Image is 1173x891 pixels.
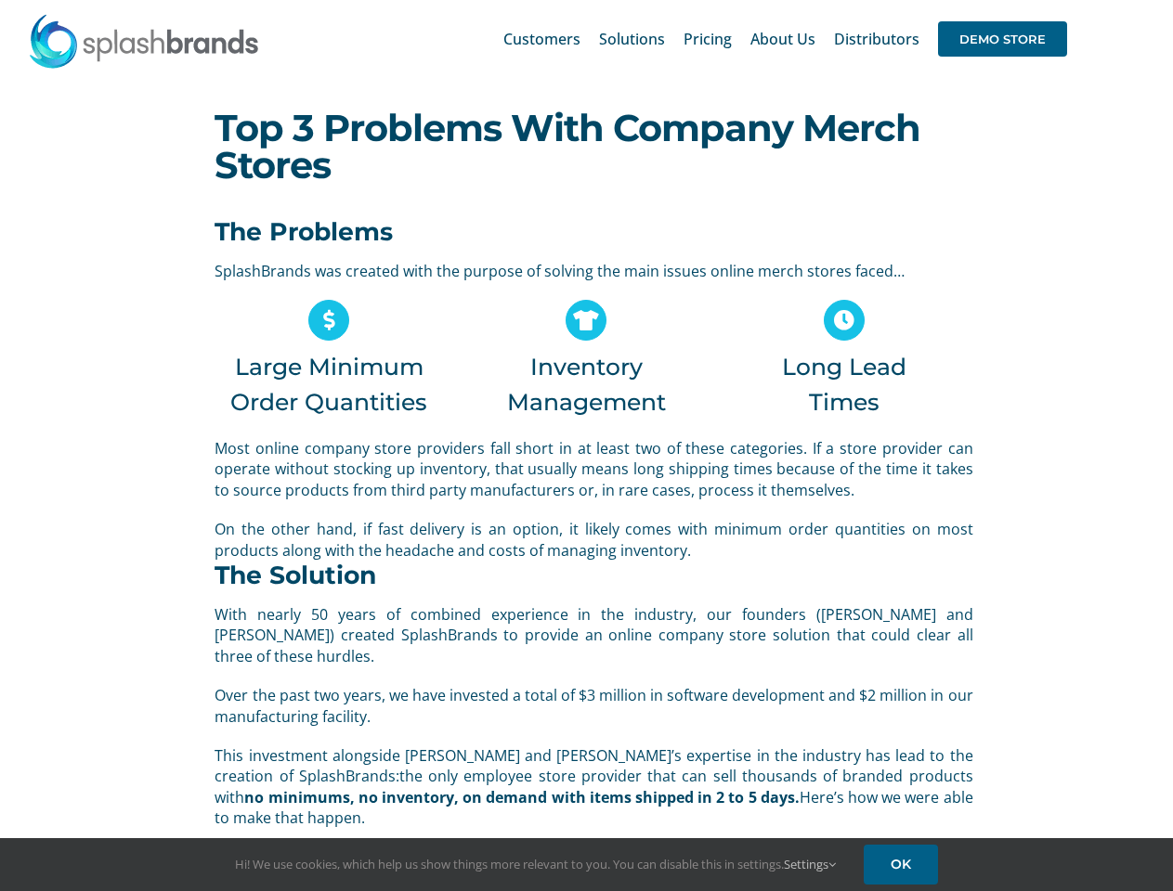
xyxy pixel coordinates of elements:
span: Pricing [684,32,732,46]
a: Pricing [684,9,732,69]
span: Most online company store providers fall short in at least two of these categories. If a store pr... [215,438,972,500]
a: OK [864,845,938,885]
nav: Main Menu [503,9,1067,69]
a: Customers [503,9,580,69]
b: The Solution [215,560,376,590]
h3: Long Lead [730,350,958,384]
a: Distributors [834,9,919,69]
span: With nearly 50 years of combined experience in the industry, our founders ([PERSON_NAME] and [PER... [215,604,972,666]
span: Solutions [599,32,665,46]
span: Customers [503,32,580,46]
span: On the other hand, if fast delivery is an option, it likely comes with minimum order quantities o... [215,519,972,560]
h3: Inventory Management [473,350,700,420]
span: Over the past two years, we have invested a total of $3 million in software development and $2 mi... [215,685,972,726]
span: About Us [750,32,815,46]
span: SplashBrands was created with the purpose of solving the main issues online merch stores faced… [215,261,905,281]
h1: Top 3 Problems With Company Merch Stores [215,110,958,184]
a: DEMO STORE [938,9,1067,69]
b: no minimums, no inventory, on demand with items shipped in 2 to 5 days. [244,787,799,807]
span: This investment alongside [PERSON_NAME] and [PERSON_NAME]’s expertise in the industry has lead to... [215,745,972,786]
span: Hi! We use cookies, which help us show things more relevant to you. You can disable this in setti... [235,856,836,872]
a: Settings [784,856,836,872]
h3: Large Minimum Order Quantities [215,350,442,420]
h3: Times [730,385,958,420]
span: DEMO STORE [938,21,1067,57]
span: the only employee store provider that can sell thousands of branded products with Here’s how we w... [215,766,972,828]
b: The Problems [215,216,393,247]
span: Distributors [834,32,919,46]
img: SplashBrands.com Logo [28,13,260,69]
